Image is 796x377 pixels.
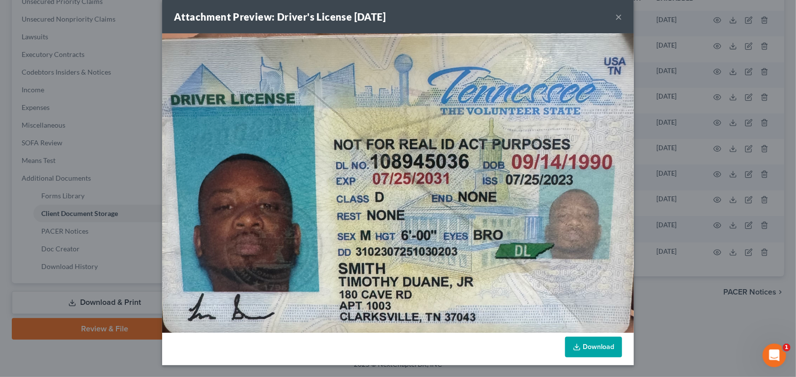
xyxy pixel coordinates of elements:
[763,344,786,367] iframe: Intercom live chat
[783,344,791,351] span: 1
[565,337,622,357] a: Download
[615,11,622,23] button: ×
[174,11,386,23] strong: Attachment Preview: Driver's License [DATE]
[162,33,634,333] img: 9ccf6313-cd62-4bb6-819e-7a4a49608d6f.jpeg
